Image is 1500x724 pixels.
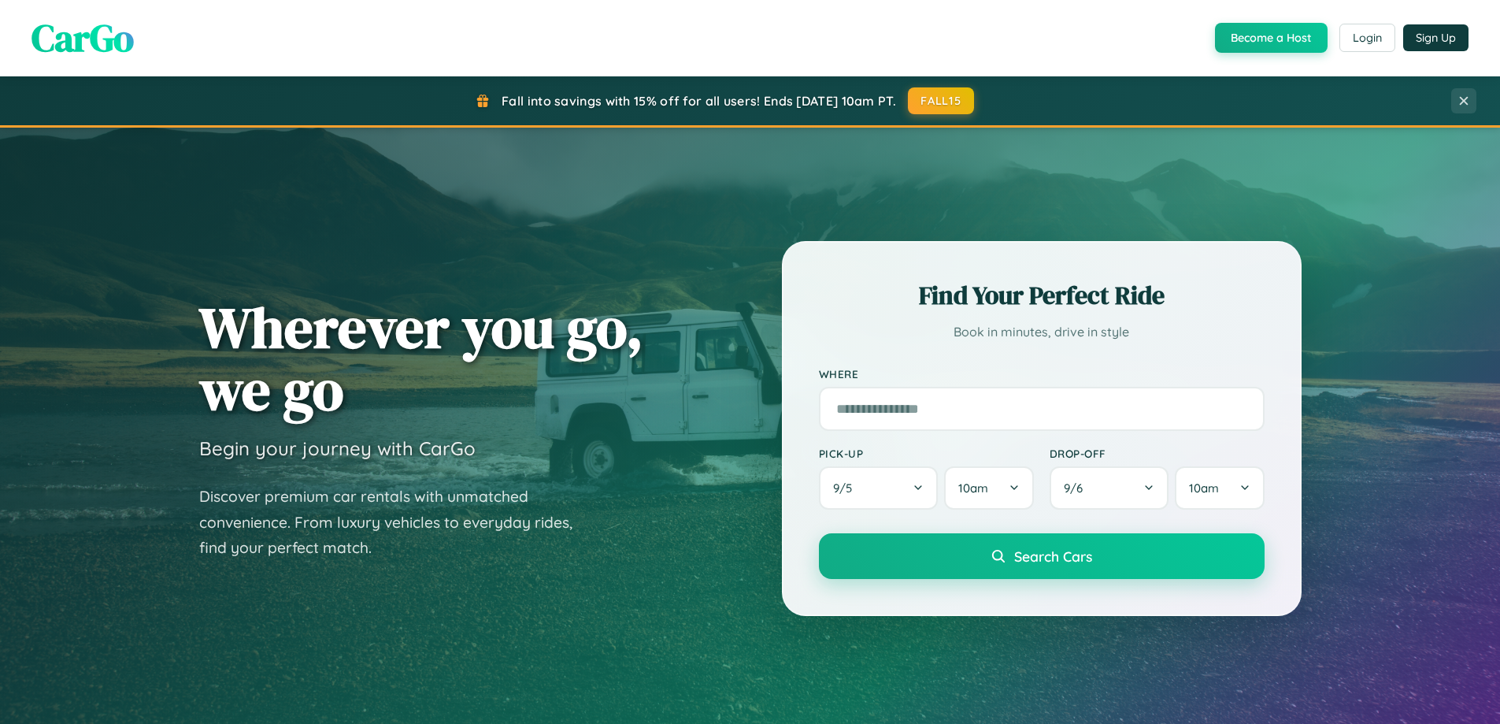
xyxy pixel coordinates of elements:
[1215,23,1328,53] button: Become a Host
[1403,24,1469,51] button: Sign Up
[199,296,643,421] h1: Wherever you go, we go
[833,481,860,496] span: 9 / 5
[958,481,988,496] span: 10am
[819,533,1265,579] button: Search Cars
[819,321,1265,343] p: Book in minutes, drive in style
[502,93,896,109] span: Fall into savings with 15% off for all users! Ends [DATE] 10am PT.
[31,12,134,64] span: CarGo
[819,278,1265,313] h2: Find Your Perfect Ride
[199,484,593,561] p: Discover premium car rentals with unmatched convenience. From luxury vehicles to everyday rides, ...
[1339,24,1395,52] button: Login
[944,466,1033,510] button: 10am
[1189,481,1219,496] span: 10am
[199,436,476,460] h3: Begin your journey with CarGo
[1175,466,1264,510] button: 10am
[819,466,939,510] button: 9/5
[1064,481,1091,496] span: 9 / 6
[819,367,1265,381] label: Where
[1014,548,1092,565] span: Search Cars
[1050,466,1169,510] button: 9/6
[908,87,974,114] button: FALL15
[819,447,1034,460] label: Pick-up
[1050,447,1265,460] label: Drop-off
